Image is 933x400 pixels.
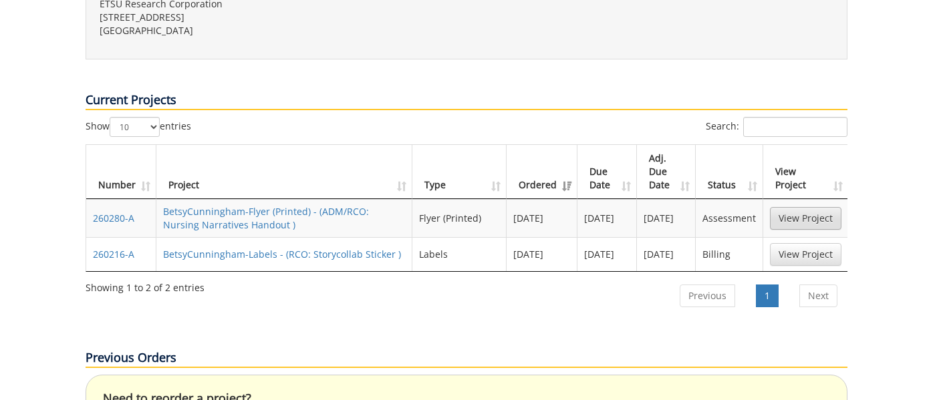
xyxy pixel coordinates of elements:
[93,212,134,224] a: 260280-A
[86,145,156,199] th: Number: activate to sort column ascending
[637,237,696,271] td: [DATE]
[507,237,577,271] td: [DATE]
[799,284,837,307] a: Next
[507,145,577,199] th: Ordered: activate to sort column ascending
[577,237,636,271] td: [DATE]
[637,199,696,237] td: [DATE]
[86,117,191,137] label: Show entries
[156,145,412,199] th: Project: activate to sort column ascending
[412,237,507,271] td: Labels
[770,243,841,266] a: View Project
[696,145,763,199] th: Status: activate to sort column ascending
[86,276,205,294] div: Showing 1 to 2 of 2 entries
[507,199,577,237] td: [DATE]
[163,248,401,260] a: BetsyCunningham-Labels - (RCO: Storycollab Sticker )
[100,24,456,37] p: [GEOGRAPHIC_DATA]
[696,199,763,237] td: Assessment
[763,145,848,199] th: View Project: activate to sort column ascending
[86,91,847,110] p: Current Projects
[680,284,735,307] a: Previous
[743,117,847,137] input: Search:
[100,11,456,24] p: [STREET_ADDRESS]
[696,237,763,271] td: Billing
[756,284,779,307] a: 1
[412,145,507,199] th: Type: activate to sort column ascending
[110,117,160,137] select: Showentries
[93,248,134,260] a: 260216-A
[412,199,507,237] td: Flyer (Printed)
[577,199,636,237] td: [DATE]
[770,207,841,230] a: View Project
[637,145,696,199] th: Adj. Due Date: activate to sort column ascending
[706,117,847,137] label: Search:
[163,205,369,231] a: BetsyCunningham-Flyer (Printed) - (ADM/RCO: Nursing Narratives Handout )
[86,349,847,368] p: Previous Orders
[577,145,636,199] th: Due Date: activate to sort column ascending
